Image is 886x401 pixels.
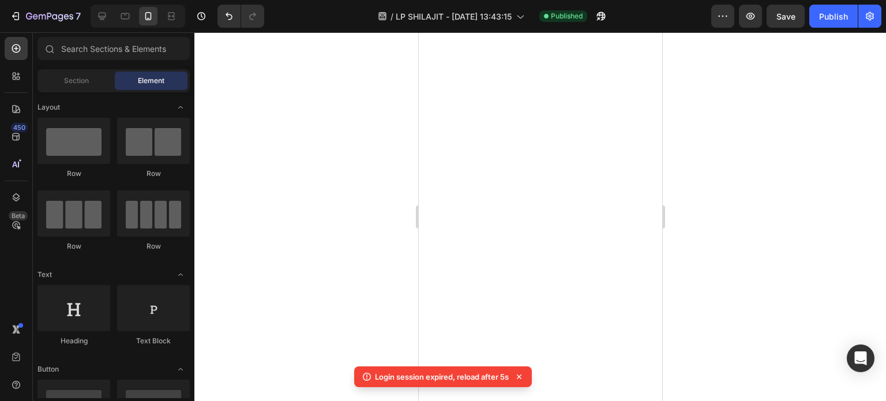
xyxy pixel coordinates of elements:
[767,5,805,28] button: Save
[138,76,164,86] span: Element
[776,12,795,21] span: Save
[217,5,264,28] div: Undo/Redo
[37,269,52,280] span: Text
[76,9,81,23] p: 7
[809,5,858,28] button: Publish
[37,241,110,252] div: Row
[9,211,28,220] div: Beta
[117,241,190,252] div: Row
[117,336,190,346] div: Text Block
[37,168,110,179] div: Row
[11,123,28,132] div: 450
[551,11,583,21] span: Published
[37,336,110,346] div: Heading
[391,10,393,23] span: /
[847,344,874,372] div: Open Intercom Messenger
[5,5,86,28] button: 7
[819,10,848,23] div: Publish
[117,168,190,179] div: Row
[37,37,190,60] input: Search Sections & Elements
[37,102,60,113] span: Layout
[171,265,190,284] span: Toggle open
[171,98,190,117] span: Toggle open
[171,360,190,378] span: Toggle open
[64,76,89,86] span: Section
[419,32,662,401] iframe: Design area
[375,371,509,383] p: Login session expired, reload after 5s
[37,364,59,374] span: Button
[396,10,512,23] span: LP SHILAJIT - [DATE] 13:43:15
